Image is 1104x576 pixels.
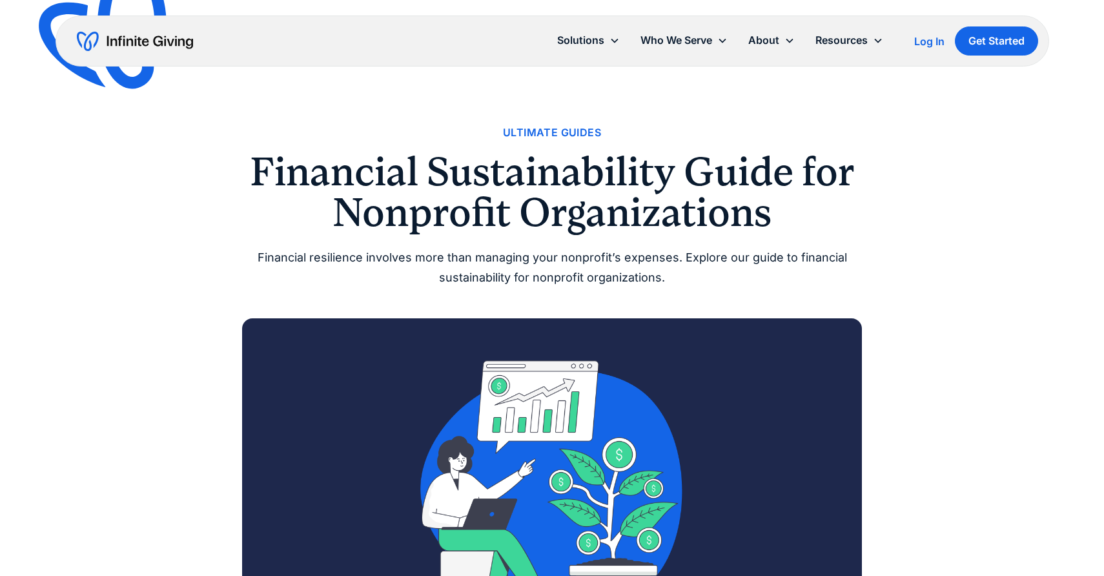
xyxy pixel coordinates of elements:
[914,36,945,46] div: Log In
[242,152,862,232] h1: Financial Sustainability Guide for Nonprofit Organizations
[557,32,604,49] div: Solutions
[914,34,945,49] a: Log In
[503,124,601,141] a: Ultimate Guides
[815,32,868,49] div: Resources
[955,26,1038,56] a: Get Started
[748,32,779,49] div: About
[640,32,712,49] div: Who We Serve
[242,248,862,287] div: Financial resilience involves more than managing your nonprofit’s expenses. Explore our guide to ...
